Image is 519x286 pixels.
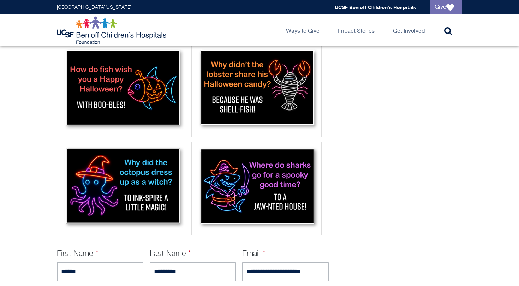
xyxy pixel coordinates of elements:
a: Get Involved [387,14,430,46]
div: Octopus [57,142,187,235]
img: Fish [59,46,185,133]
img: Lobster [194,46,319,133]
img: Logo for UCSF Benioff Children's Hospitals Foundation [57,16,168,44]
a: UCSF Benioff Children's Hospitals [335,4,416,10]
a: Impact Stories [332,14,380,46]
img: Shark [194,144,319,231]
label: Last Name [150,250,191,258]
a: Ways to Give [280,14,325,46]
div: Shark [191,142,322,235]
a: [GEOGRAPHIC_DATA][US_STATE] [57,5,131,10]
a: Give [430,0,462,14]
label: First Name [57,250,99,258]
div: Lobster [191,44,322,137]
div: Fish [57,44,187,137]
img: Octopus [59,144,185,231]
label: Email [242,250,266,258]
